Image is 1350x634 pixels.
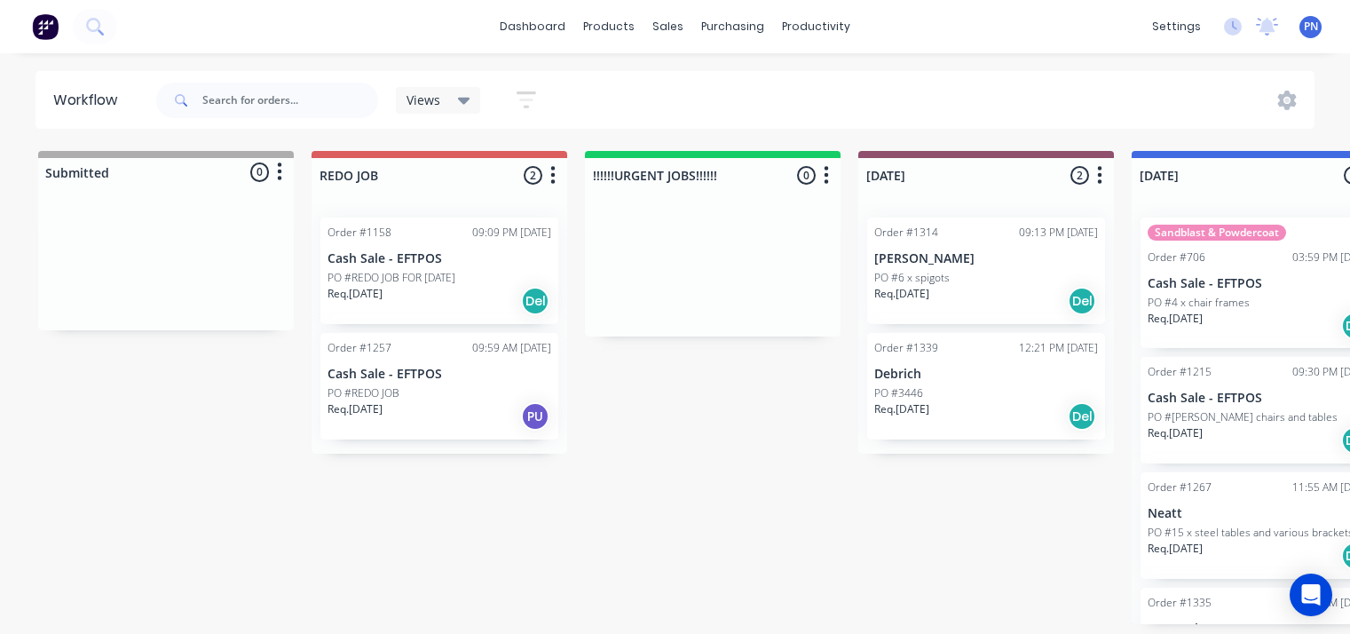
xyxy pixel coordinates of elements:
[1148,595,1212,611] div: Order #1335
[1148,364,1212,380] div: Order #1215
[202,83,378,118] input: Search for orders...
[874,225,938,241] div: Order #1314
[328,286,383,302] p: Req. [DATE]
[1148,409,1338,425] p: PO #[PERSON_NAME] chairs and tables
[407,91,440,109] span: Views
[1290,574,1332,616] div: Open Intercom Messenger
[874,251,1098,266] p: [PERSON_NAME]
[874,340,938,356] div: Order #1339
[320,218,558,324] div: Order #115809:09 PM [DATE]Cash Sale - EFTPOSPO #REDO JOB FOR [DATE]Req.[DATE]Del
[320,333,558,440] div: Order #125709:59 AM [DATE]Cash Sale - EFTPOSPO #REDO JOBReq.[DATE]PU
[328,385,399,401] p: PO #REDO JOB
[32,13,59,40] img: Factory
[874,270,950,286] p: PO #6 x spigots
[867,218,1105,324] div: Order #131409:13 PM [DATE][PERSON_NAME]PO #6 x spigotsReq.[DATE]Del
[521,287,549,315] div: Del
[53,90,126,111] div: Workflow
[1148,250,1205,265] div: Order #706
[1148,311,1203,327] p: Req. [DATE]
[328,340,391,356] div: Order #1257
[874,401,929,417] p: Req. [DATE]
[1148,479,1212,495] div: Order #1267
[1019,340,1098,356] div: 12:21 PM [DATE]
[1148,225,1286,241] div: Sandblast & Powdercoat
[692,13,773,40] div: purchasing
[1068,287,1096,315] div: Del
[1148,425,1203,441] p: Req. [DATE]
[1068,402,1096,431] div: Del
[1143,13,1210,40] div: settings
[643,13,692,40] div: sales
[328,251,551,266] p: Cash Sale - EFTPOS
[773,13,859,40] div: productivity
[874,385,923,401] p: PO #3446
[574,13,643,40] div: products
[472,340,551,356] div: 09:59 AM [DATE]
[521,402,549,431] div: PU
[1304,19,1318,35] span: PN
[874,286,929,302] p: Req. [DATE]
[1019,225,1098,241] div: 09:13 PM [DATE]
[328,401,383,417] p: Req. [DATE]
[328,367,551,382] p: Cash Sale - EFTPOS
[1148,541,1203,557] p: Req. [DATE]
[867,333,1105,440] div: Order #133912:21 PM [DATE]DebrichPO #3446Req.[DATE]Del
[328,270,455,286] p: PO #REDO JOB FOR [DATE]
[874,367,1098,382] p: Debrich
[472,225,551,241] div: 09:09 PM [DATE]
[328,225,391,241] div: Order #1158
[491,13,574,40] a: dashboard
[1148,295,1250,311] p: PO #4 x chair frames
